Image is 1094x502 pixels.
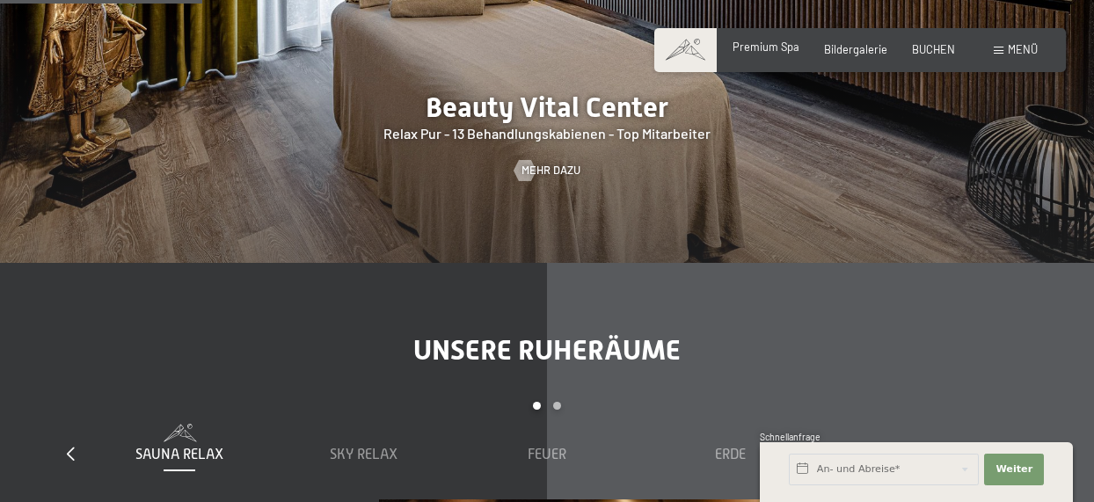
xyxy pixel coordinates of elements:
span: Menü [1008,42,1038,56]
button: Weiter [984,454,1044,485]
div: Carousel Page 1 (Current Slide) [533,402,541,410]
a: Bildergalerie [824,42,887,56]
div: Carousel Page 2 [553,402,561,410]
a: Premium Spa [733,40,799,54]
span: Sauna Relax [135,447,223,462]
span: Unsere Ruheräume [413,333,681,367]
a: BUCHEN [912,42,955,56]
span: Weiter [996,462,1032,477]
span: Sky Relax [330,447,397,462]
div: Carousel Pagination [88,402,1006,424]
span: Schnellanfrage [760,432,820,442]
span: Feuer [528,447,566,462]
a: Mehr dazu [514,163,580,178]
span: Erde [715,447,746,462]
span: Mehr dazu [521,163,580,178]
